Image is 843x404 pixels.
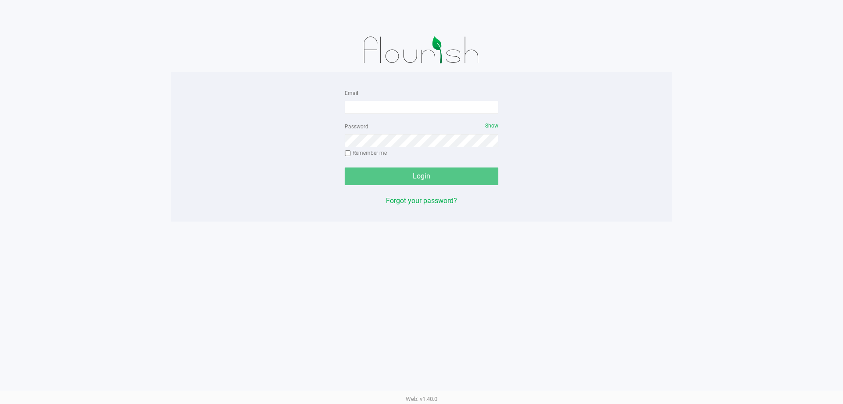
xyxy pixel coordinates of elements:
label: Email [345,89,358,97]
label: Password [345,123,368,131]
span: Show [485,123,498,129]
input: Remember me [345,150,351,157]
span: Web: v1.40.0 [406,396,437,402]
button: Forgot your password? [386,196,457,206]
label: Remember me [345,149,387,157]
